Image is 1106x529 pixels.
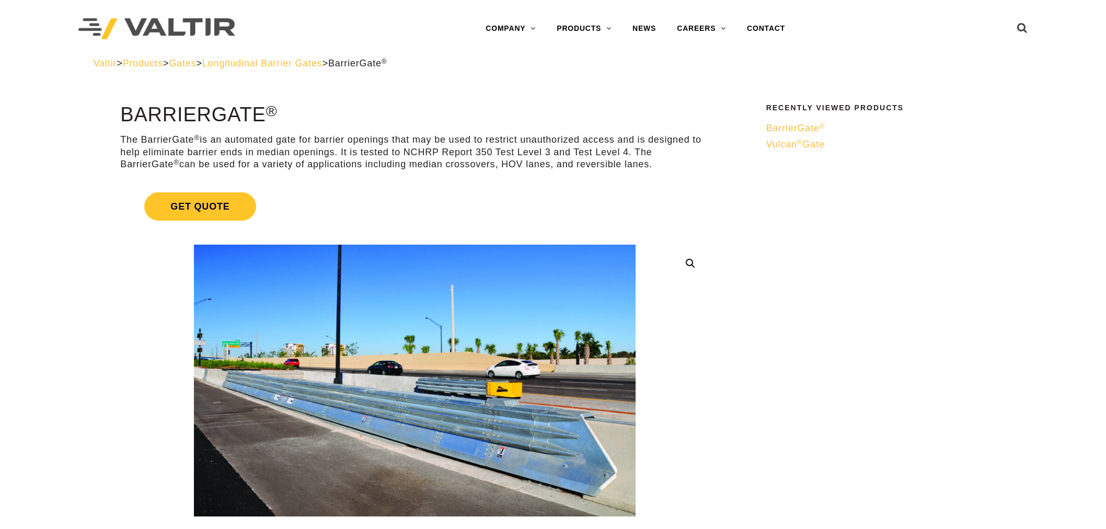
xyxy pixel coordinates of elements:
[328,58,387,68] span: BarrierGate
[123,58,163,68] a: Products
[820,122,825,130] sup: ®
[546,18,622,39] a: PRODUCTS
[169,58,196,68] a: Gates
[766,122,1006,134] a: BarrierGate®
[266,102,278,119] sup: ®
[475,18,546,39] a: COMPANY
[766,123,825,133] span: BarrierGate
[120,104,709,126] h1: BarrierGate
[797,139,803,146] sup: ®
[94,58,117,68] a: Valtir
[94,57,1012,70] div: > > > >
[736,18,796,39] a: CONTACT
[174,158,179,166] sup: ®
[766,139,1006,151] a: Vulcan®Gate
[766,104,1006,112] h2: Recently Viewed Products
[194,134,200,142] sup: ®
[120,180,709,233] a: Get Quote
[766,139,825,149] span: Vulcan Gate
[144,192,256,221] span: Get Quote
[202,58,322,68] a: Longitudinal Barrier Gates
[382,57,387,65] sup: ®
[622,18,666,39] a: NEWS
[666,18,736,39] a: CAREERS
[120,134,709,170] p: The BarrierGate is an automated gate for barrier openings that may be used to restrict unauthoriz...
[78,18,235,40] img: Valtir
